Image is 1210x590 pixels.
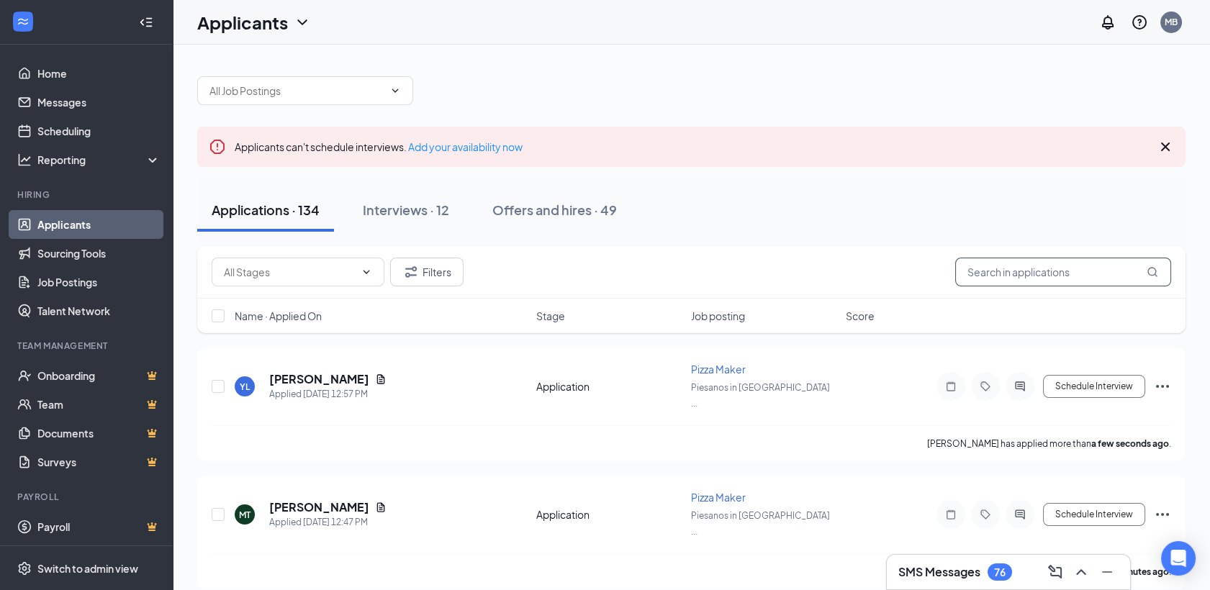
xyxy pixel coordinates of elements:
[942,381,960,392] svg: Note
[1070,560,1093,584] button: ChevronUp
[37,561,138,576] div: Switch to admin view
[209,83,384,99] input: All Job Postings
[994,566,1006,578] div: 76
[139,15,153,29] svg: Collapse
[1098,563,1116,581] svg: Minimize
[17,561,32,576] svg: Settings
[691,510,830,537] span: Piesanos in [GEOGRAPHIC_DATA] ...
[37,296,161,325] a: Talent Network
[536,379,682,394] div: Application
[294,14,311,31] svg: ChevronDown
[37,88,161,117] a: Messages
[363,201,449,219] div: Interviews · 12
[691,309,745,323] span: Job posting
[37,390,161,419] a: TeamCrown
[1147,266,1158,278] svg: MagnifyingGlass
[1091,438,1169,449] b: a few seconds ago
[1096,560,1119,584] button: Minimize
[269,371,369,387] h5: [PERSON_NAME]
[1154,378,1171,395] svg: Ellipses
[898,564,980,580] h3: SMS Messages
[977,381,994,392] svg: Tag
[37,448,161,476] a: SurveysCrown
[235,140,523,153] span: Applicants can't schedule interviews.
[691,491,746,504] span: Pizza Maker
[212,201,320,219] div: Applications · 134
[942,509,960,520] svg: Note
[1011,381,1029,392] svg: ActiveChat
[269,499,369,515] h5: [PERSON_NAME]
[197,10,288,35] h1: Applicants
[37,512,161,541] a: PayrollCrown
[37,210,161,239] a: Applicants
[1165,16,1178,28] div: MB
[402,263,420,281] svg: Filter
[37,59,161,88] a: Home
[691,382,830,409] span: Piesanos in [GEOGRAPHIC_DATA] ...
[1106,566,1169,577] b: 11 minutes ago
[224,264,355,280] input: All Stages
[1043,375,1145,398] button: Schedule Interview
[1099,14,1116,31] svg: Notifications
[361,266,372,278] svg: ChevronDown
[209,138,226,155] svg: Error
[536,507,682,522] div: Application
[536,309,565,323] span: Stage
[492,201,617,219] div: Offers and hires · 49
[37,239,161,268] a: Sourcing Tools
[408,140,523,153] a: Add your availability now
[240,381,250,393] div: YL
[269,515,387,530] div: Applied [DATE] 12:47 PM
[1047,563,1064,581] svg: ComposeMessage
[927,437,1171,450] p: [PERSON_NAME] has applied more than .
[955,258,1171,286] input: Search in applications
[977,509,994,520] svg: Tag
[1154,506,1171,523] svg: Ellipses
[375,373,387,385] svg: Document
[17,491,158,503] div: Payroll
[235,309,322,323] span: Name · Applied On
[691,363,746,376] span: Pizza Maker
[37,153,161,167] div: Reporting
[239,509,250,521] div: MT
[1157,138,1174,155] svg: Cross
[16,14,30,29] svg: WorkstreamLogo
[390,258,464,286] button: Filter Filters
[389,85,401,96] svg: ChevronDown
[1043,503,1145,526] button: Schedule Interview
[1161,541,1196,576] div: Open Intercom Messenger
[37,419,161,448] a: DocumentsCrown
[269,387,387,401] div: Applied [DATE] 12:57 PM
[1044,560,1067,584] button: ComposeMessage
[37,361,161,390] a: OnboardingCrown
[37,268,161,296] a: Job Postings
[17,340,158,352] div: Team Management
[17,189,158,201] div: Hiring
[1073,563,1090,581] svg: ChevronUp
[1131,14,1148,31] svg: QuestionInfo
[17,153,32,167] svg: Analysis
[375,501,387,513] svg: Document
[37,117,161,145] a: Scheduling
[846,309,875,323] span: Score
[1011,509,1029,520] svg: ActiveChat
